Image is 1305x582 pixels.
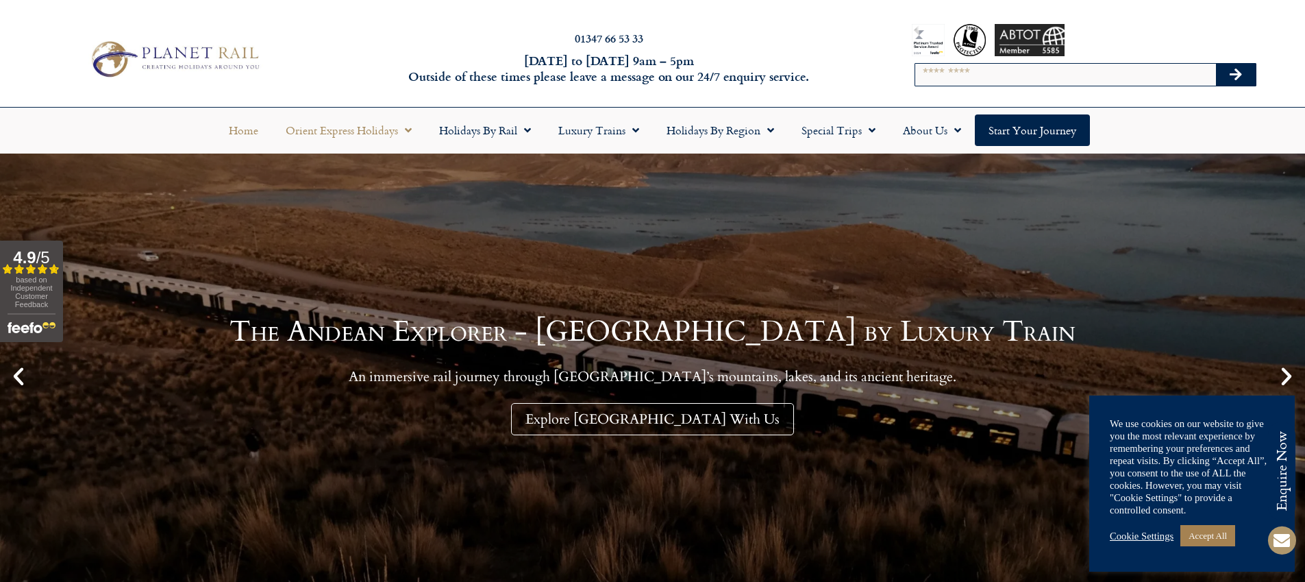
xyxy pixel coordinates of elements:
[1275,365,1298,388] div: Next slide
[229,317,1076,346] h1: The Andean Explorer - [GEOGRAPHIC_DATA] by Luxury Train
[889,114,975,146] a: About Us
[7,365,30,388] div: Previous slide
[229,368,1076,385] p: An immersive rail journey through [GEOGRAPHIC_DATA]’s mountains, lakes, and its ancient heritage.
[215,114,272,146] a: Home
[1110,530,1173,542] a: Cookie Settings
[788,114,889,146] a: Special Trips
[425,114,545,146] a: Holidays by Rail
[545,114,653,146] a: Luxury Trains
[351,53,867,85] h6: [DATE] to [DATE] 9am – 5pm Outside of these times please leave a message on our 24/7 enquiry serv...
[1180,525,1235,546] a: Accept All
[84,37,264,81] img: Planet Rail Train Holidays Logo
[1216,64,1256,86] button: Search
[575,30,643,46] a: 01347 66 53 33
[653,114,788,146] a: Holidays by Region
[272,114,425,146] a: Orient Express Holidays
[511,403,794,435] a: Explore [GEOGRAPHIC_DATA] With Us
[975,114,1090,146] a: Start your Journey
[7,114,1298,146] nav: Menu
[1110,417,1274,516] div: We use cookies on our website to give you the most relevant experience by remembering your prefer...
